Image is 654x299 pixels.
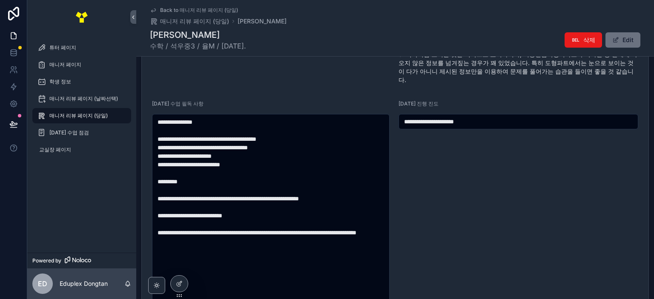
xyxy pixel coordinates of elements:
[32,108,131,123] a: 매니저 리뷰 페이지 (당일)
[238,17,287,26] a: [PERSON_NAME]
[565,32,602,48] button: 삭제
[32,257,61,264] span: Powered by
[160,17,229,26] span: 매니저 리뷰 페이지 (당일)
[32,74,131,89] a: 학생 정보
[39,146,71,153] span: 교실장 페이지
[399,100,439,107] span: [DATE] 진행 진도
[60,279,108,288] p: Eduplex Dongtan
[49,129,89,136] span: [DATE] 수업 점검
[583,36,595,44] span: 삭제
[150,17,229,26] a: 매니저 리뷰 페이지 (당일)
[32,142,131,157] a: 교실장 페이지
[49,112,108,119] span: 매니저 리뷰 페이지 (당일)
[32,40,131,55] a: 튜터 페이지
[27,34,136,168] div: scrollable content
[150,7,238,14] a: Back to 매니저 리뷰 페이지 (당일)
[27,253,136,268] a: Powered by
[38,279,47,289] span: ED
[152,100,204,107] span: [DATE] 수업 필독 사항
[32,125,131,140] a: [DATE] 수업 점검
[49,44,76,51] span: 튜터 페이지
[150,41,246,51] span: 수학 / 석우중3 / 율M / [DATE].
[160,7,238,14] span: Back to 매니저 리뷰 페이지 (당일)
[150,29,246,41] h1: [PERSON_NAME]
[49,61,81,68] span: 매니저 페이지
[605,32,640,48] button: Edit
[75,10,89,24] img: App logo
[49,78,71,85] span: 학생 정보
[49,95,118,102] span: 매니저 리뷰 페이지 (날짜선택)
[32,57,131,72] a: 매니저 페이지
[32,91,131,106] a: 매니저 리뷰 페이지 (날짜선택)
